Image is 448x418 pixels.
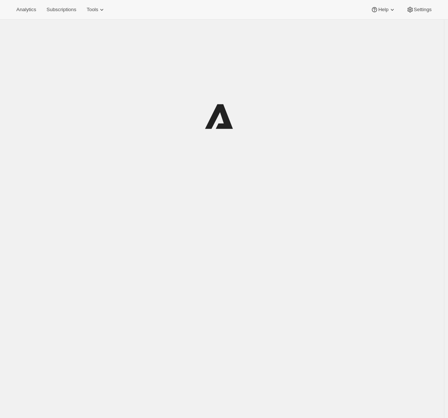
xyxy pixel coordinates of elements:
[12,4,40,15] button: Analytics
[16,7,36,13] span: Analytics
[42,4,81,15] button: Subscriptions
[414,7,432,13] span: Settings
[87,7,98,13] span: Tools
[378,7,388,13] span: Help
[46,7,76,13] span: Subscriptions
[82,4,110,15] button: Tools
[366,4,400,15] button: Help
[402,4,436,15] button: Settings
